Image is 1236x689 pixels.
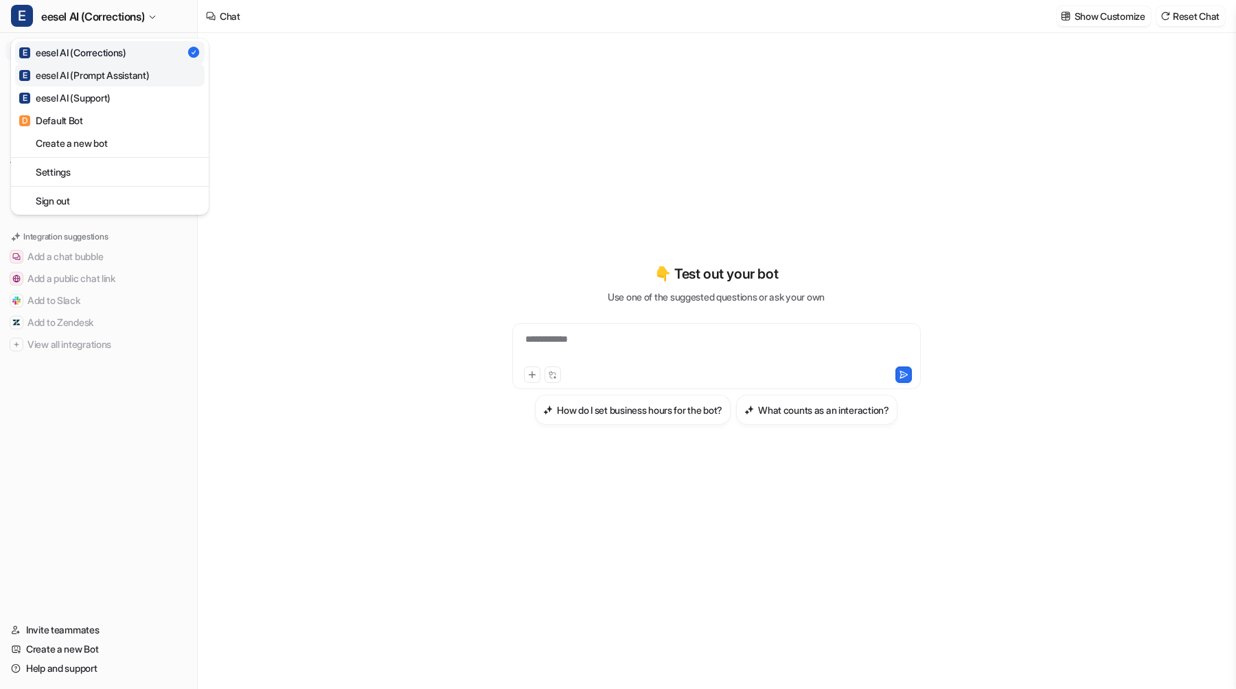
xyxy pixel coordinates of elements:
span: eesel AI (Corrections) [41,7,144,26]
img: reset [21,136,30,150]
img: reset [21,194,30,208]
a: Sign out [15,189,205,212]
div: eesel AI (Prompt Assistant) [19,68,149,82]
span: E [19,47,30,58]
div: Eeesel AI (Corrections) [11,38,209,215]
span: E [19,93,30,104]
span: E [11,5,33,27]
img: reset [21,165,30,179]
a: Settings [15,161,205,183]
span: E [19,70,30,81]
span: D [19,115,30,126]
div: eesel AI (Corrections) [19,45,126,60]
div: eesel AI (Support) [19,91,111,105]
a: Create a new bot [15,132,205,154]
div: Default Bot [19,113,83,128]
